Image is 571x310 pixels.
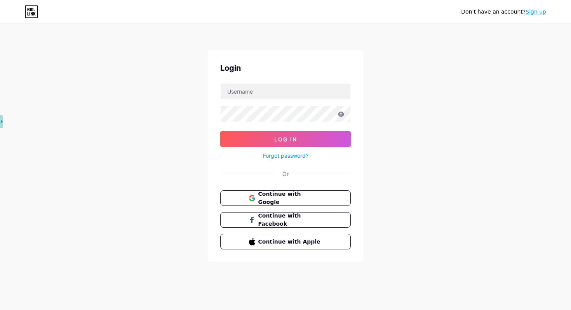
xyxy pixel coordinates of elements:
[220,131,351,147] button: Log In
[220,62,351,74] div: Login
[258,212,322,228] span: Continue with Facebook
[274,136,297,143] span: Log In
[526,9,546,15] a: Sign up
[258,190,322,206] span: Continue with Google
[282,170,289,178] div: Or
[221,84,350,99] input: Username
[461,8,546,16] div: Don't have an account?
[220,190,351,206] button: Continue with Google
[258,238,322,246] span: Continue with Apple
[220,234,351,249] button: Continue with Apple
[220,212,351,228] button: Continue with Facebook
[263,152,308,160] a: Forgot password?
